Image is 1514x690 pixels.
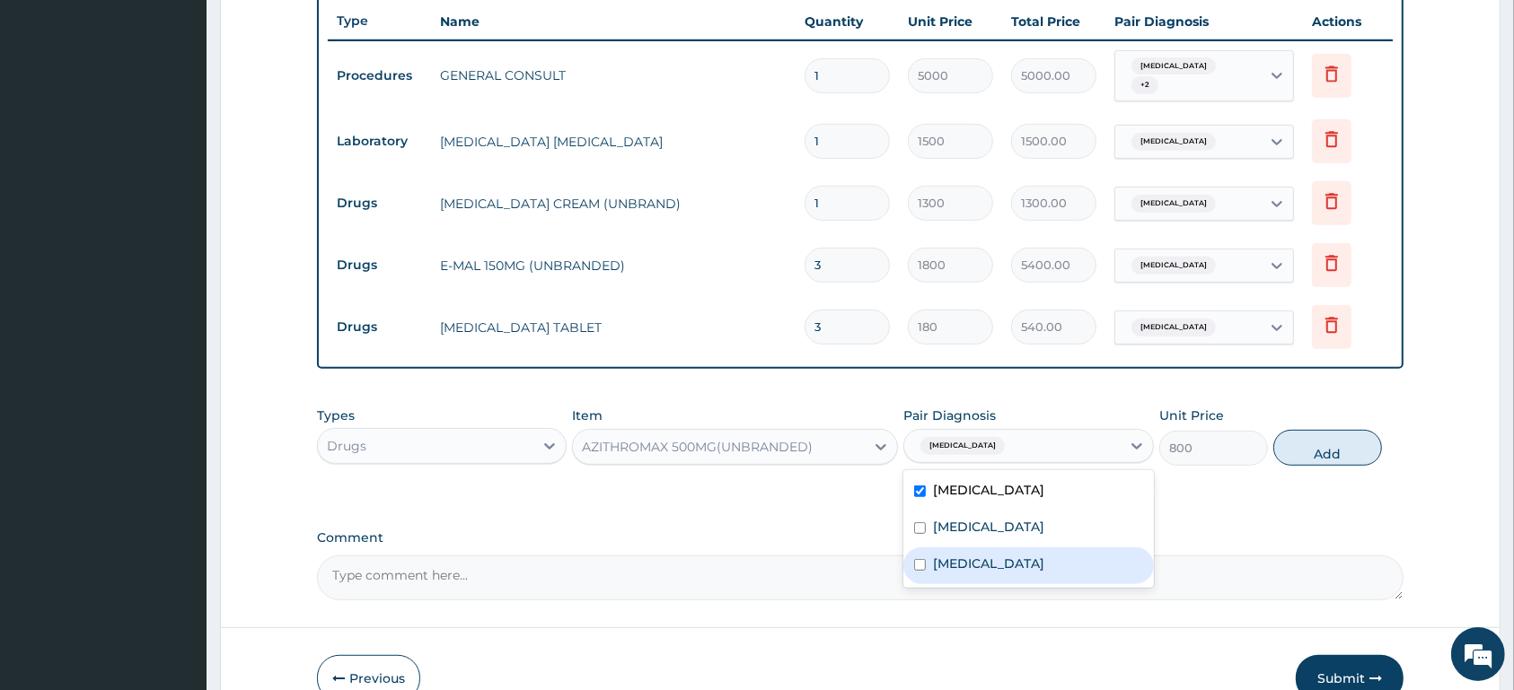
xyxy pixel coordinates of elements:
th: Type [328,4,431,38]
div: Drugs [327,437,366,455]
div: Chat with us now [93,100,302,124]
th: Name [431,4,796,39]
td: Drugs [328,187,431,220]
td: Procedures [328,59,431,92]
span: [MEDICAL_DATA] [1131,257,1216,275]
label: [MEDICAL_DATA] [933,555,1044,572]
td: Drugs [328,310,431,344]
td: [MEDICAL_DATA] [MEDICAL_DATA] [431,124,796,160]
span: [MEDICAL_DATA] [1131,133,1216,151]
th: Pair Diagnosis [1105,4,1303,39]
span: [MEDICAL_DATA] [920,437,1005,455]
th: Total Price [1002,4,1105,39]
th: Quantity [796,4,899,39]
td: [MEDICAL_DATA] CREAM (UNBRAND) [431,186,796,222]
label: Item [572,406,603,424]
label: [MEDICAL_DATA] [933,481,1044,499]
textarea: Type your message and hit 'Enter' [9,490,342,553]
label: Types [317,408,355,424]
td: E-MAL 150MG (UNBRANDED) [431,248,796,284]
span: [MEDICAL_DATA] [1131,195,1216,213]
th: Actions [1303,4,1393,39]
label: [MEDICAL_DATA] [933,518,1044,536]
label: Comment [317,530,1404,546]
span: We're online! [104,226,248,407]
td: Drugs [328,249,431,282]
th: Unit Price [899,4,1002,39]
img: d_794563401_company_1708531726252_794563401 [33,90,73,135]
span: + 2 [1131,76,1158,94]
button: Add [1273,430,1382,466]
td: [MEDICAL_DATA] TABLET [431,310,796,345]
div: AZITHROMAX 500MG(UNBRANDED) [582,438,813,456]
td: GENERAL CONSULT [431,57,796,93]
td: Laboratory [328,125,431,158]
div: Minimize live chat window [295,9,338,52]
label: Pair Diagnosis [903,406,996,424]
span: [MEDICAL_DATA] [1131,319,1216,336]
span: [MEDICAL_DATA] [1131,57,1216,75]
label: Unit Price [1159,406,1224,424]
